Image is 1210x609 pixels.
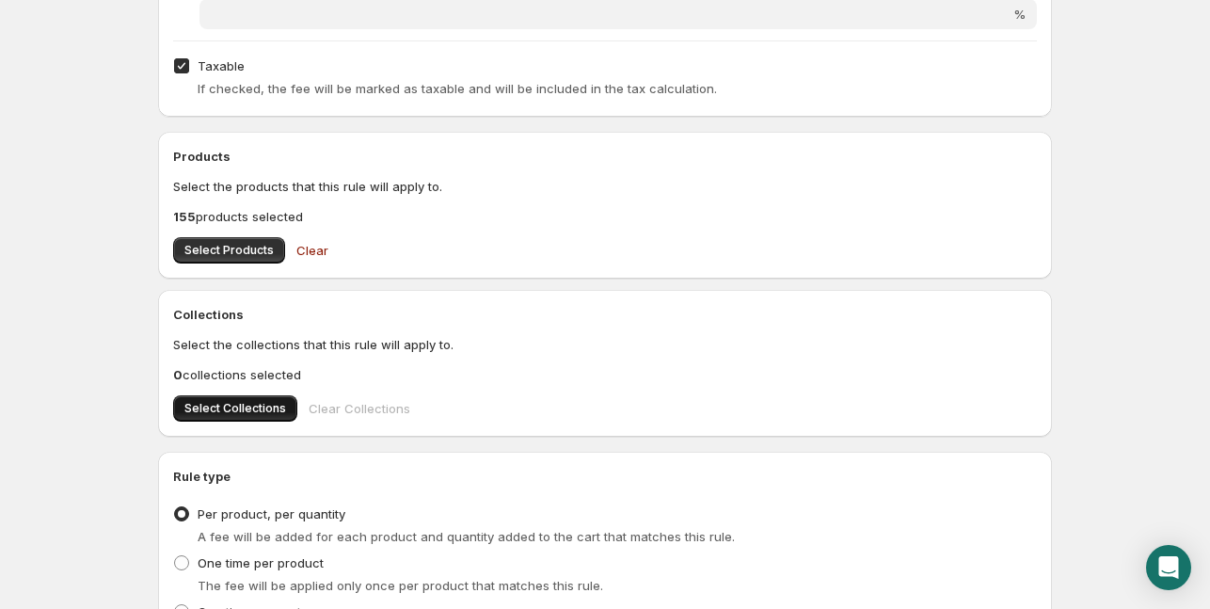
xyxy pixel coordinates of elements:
[173,237,285,264] button: Select Products
[1013,7,1026,22] span: %
[173,207,1037,226] p: products selected
[198,555,324,570] span: One time per product
[173,305,1037,324] h2: Collections
[173,395,297,422] button: Select Collections
[198,81,717,96] span: If checked, the fee will be marked as taxable and will be included in the tax calculation.
[173,367,183,382] b: 0
[173,209,196,224] b: 155
[184,243,274,258] span: Select Products
[285,232,340,269] button: Clear
[198,529,735,544] span: A fee will be added for each product and quantity added to the cart that matches this rule.
[198,58,245,73] span: Taxable
[198,506,345,521] span: Per product, per quantity
[296,241,328,260] span: Clear
[184,401,286,416] span: Select Collections
[173,365,1037,384] p: collections selected
[173,147,1037,166] h2: Products
[173,467,1037,486] h2: Rule type
[173,177,1037,196] p: Select the products that this rule will apply to.
[173,335,1037,354] p: Select the collections that this rule will apply to.
[1146,545,1191,590] div: Open Intercom Messenger
[198,578,603,593] span: The fee will be applied only once per product that matches this rule.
